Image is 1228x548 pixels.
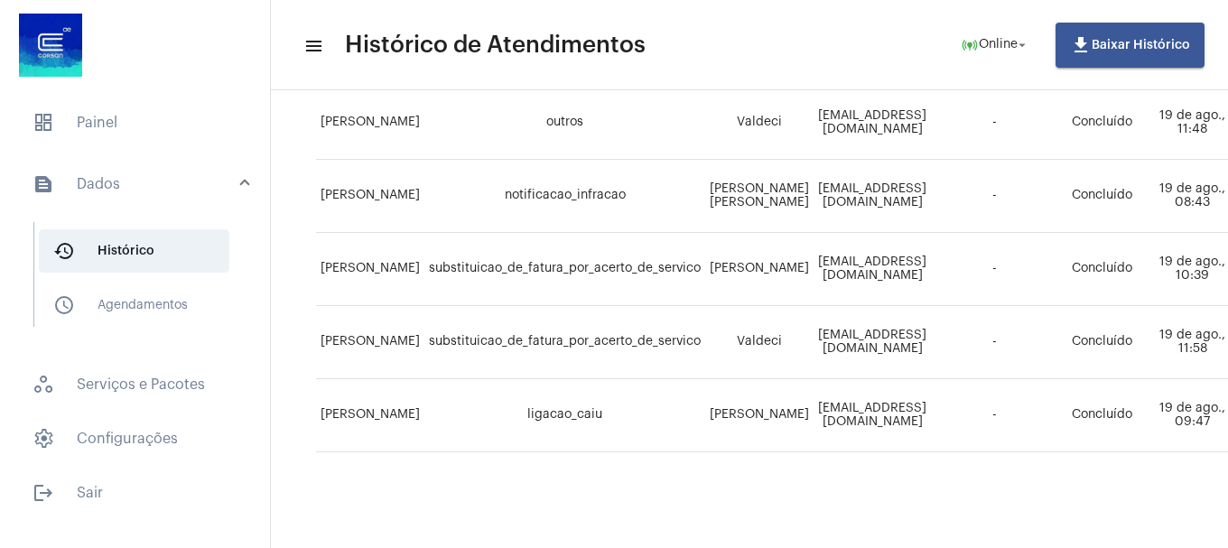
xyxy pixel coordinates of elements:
td: [PERSON_NAME] [316,233,424,306]
mat-icon: arrow_drop_down [1014,37,1030,53]
button: Online [950,27,1041,63]
span: Sair [18,471,252,515]
td: Concluído [1058,306,1145,379]
td: [EMAIL_ADDRESS][DOMAIN_NAME] [814,160,931,233]
div: sidenav iconDados [11,213,270,352]
span: Configurações [18,417,252,460]
span: notificacao_infracao [505,189,626,201]
mat-icon: sidenav icon [53,240,75,262]
td: - [931,87,1058,160]
td: Valdeci [705,306,814,379]
mat-icon: sidenav icon [303,35,321,57]
td: [PERSON_NAME] [316,306,424,379]
td: [PERSON_NAME] [705,379,814,452]
mat-icon: sidenav icon [53,294,75,316]
span: Histórico de Atendimentos [345,31,646,60]
td: [EMAIL_ADDRESS][DOMAIN_NAME] [814,306,931,379]
td: - [931,379,1058,452]
span: Baixar Histórico [1070,39,1190,51]
span: substituicao_de_fatura_por_acerto_de_servico [429,335,701,348]
td: Valdeci [705,87,814,160]
span: ligacao_caiu [527,408,602,421]
span: sidenav icon [33,374,54,395]
span: Serviços e Pacotes [18,363,252,406]
td: [PERSON_NAME] [316,87,424,160]
span: sidenav icon [33,428,54,450]
mat-panel-title: Dados [33,173,241,195]
span: Agendamentos [39,283,229,327]
span: substituicao_de_fatura_por_acerto_de_servico [429,262,701,274]
td: [PERSON_NAME] [316,379,424,452]
span: Online [979,39,1018,51]
img: d4669ae0-8c07-2337-4f67-34b0df7f5ae4.jpeg [14,9,87,81]
td: Concluído [1058,160,1145,233]
button: Baixar Histórico [1056,23,1205,68]
td: - [931,160,1058,233]
td: [EMAIL_ADDRESS][DOMAIN_NAME] [814,379,931,452]
mat-icon: sidenav icon [33,173,54,195]
td: Concluído [1058,379,1145,452]
td: Concluído [1058,233,1145,306]
span: Histórico [39,229,229,273]
span: sidenav icon [33,112,54,134]
mat-expansion-panel-header: sidenav iconDados [11,155,270,213]
td: Concluído [1058,87,1145,160]
td: [PERSON_NAME] [PERSON_NAME] [705,160,814,233]
span: outros [546,116,583,128]
mat-icon: file_download [1070,34,1092,56]
td: [EMAIL_ADDRESS][DOMAIN_NAME] [814,87,931,160]
mat-icon: online_prediction [961,36,979,54]
td: - [931,306,1058,379]
span: Painel [18,101,252,144]
mat-icon: sidenav icon [33,482,54,504]
td: [PERSON_NAME] [316,160,424,233]
td: - [931,233,1058,306]
td: [PERSON_NAME] [705,233,814,306]
td: [EMAIL_ADDRESS][DOMAIN_NAME] [814,233,931,306]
